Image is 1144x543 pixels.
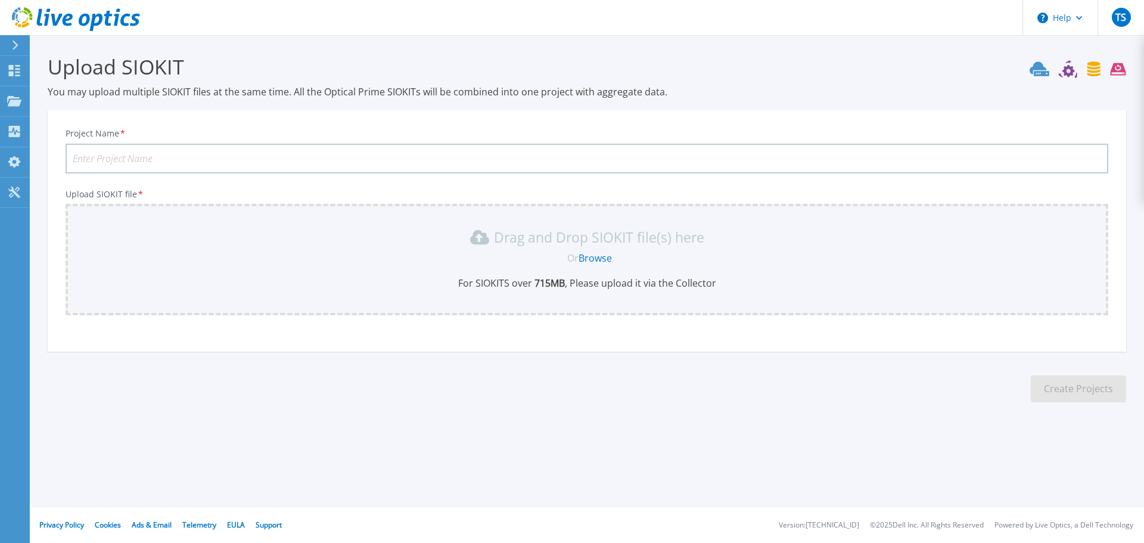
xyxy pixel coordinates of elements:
a: Telemetry [182,520,216,530]
p: For SIOKITS over , Please upload it via the Collector [73,277,1101,290]
b: 715 MB [532,277,565,290]
a: Ads & Email [132,520,172,530]
li: Version: [TECHNICAL_ID] [779,522,859,529]
a: Cookies [95,520,121,530]
a: EULA [227,520,245,530]
span: Or [567,252,579,265]
a: Privacy Policy [39,520,84,530]
a: Browse [579,252,612,265]
p: Upload SIOKIT file [66,190,1108,199]
li: © 2025 Dell Inc. All Rights Reserved [870,522,984,529]
button: Create Projects [1031,376,1126,402]
p: Drag and Drop SIOKIT file(s) here [494,231,704,243]
span: TS [1115,13,1126,22]
h3: Upload SIOKIT [48,53,1126,80]
p: You may upload multiple SIOKIT files at the same time. All the Optical Prime SIOKITs will be comb... [48,85,1126,98]
div: Drag and Drop SIOKIT file(s) here OrBrowseFor SIOKITS over 715MB, Please upload it via the Collector [73,228,1101,290]
a: Support [256,520,282,530]
input: Enter Project Name [66,144,1108,173]
li: Powered by Live Optics, a Dell Technology [994,522,1133,529]
label: Project Name [66,129,126,138]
